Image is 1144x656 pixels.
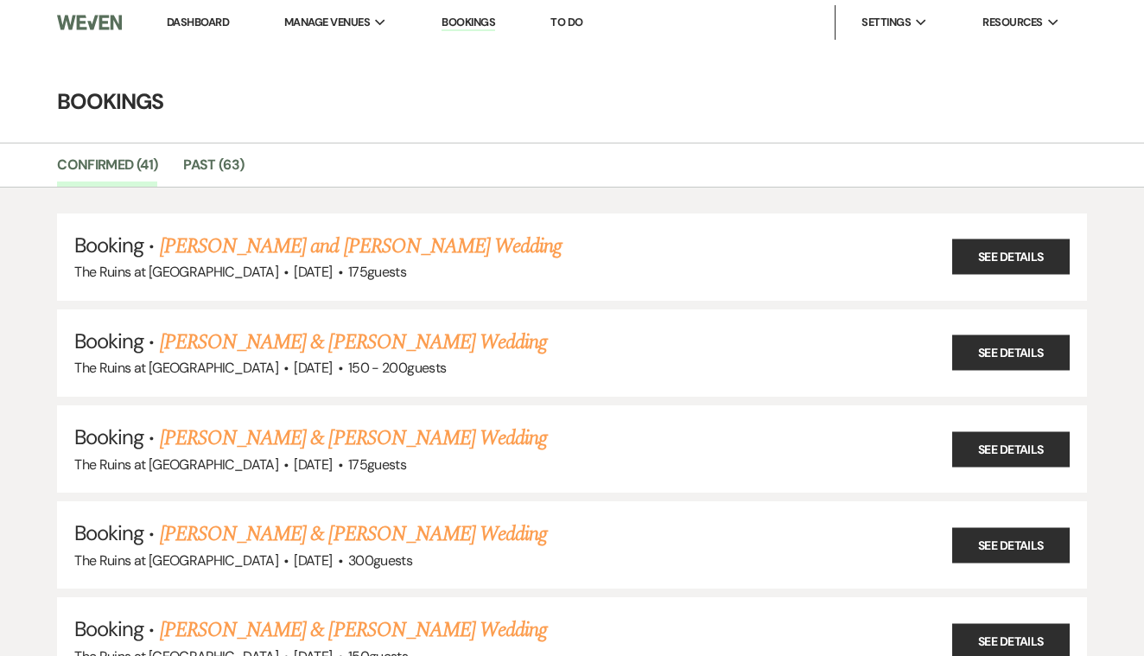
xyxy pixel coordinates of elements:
span: Booking [74,232,143,258]
a: See Details [952,431,1070,467]
span: 175 guests [348,455,406,474]
span: 150 - 200 guests [348,359,446,377]
span: The Ruins at [GEOGRAPHIC_DATA] [74,359,278,377]
span: Settings [861,14,911,31]
a: [PERSON_NAME] & [PERSON_NAME] Wedding [160,423,547,454]
a: Bookings [442,15,495,31]
a: [PERSON_NAME] & [PERSON_NAME] Wedding [160,615,547,646]
a: [PERSON_NAME] & [PERSON_NAME] Wedding [160,327,547,358]
span: Booking [74,424,143,450]
span: 300 guests [348,551,412,570]
img: Weven Logo [57,4,122,41]
a: See Details [952,335,1070,371]
span: [DATE] [294,359,332,377]
span: [DATE] [294,455,332,474]
span: [DATE] [294,263,332,281]
span: The Ruins at [GEOGRAPHIC_DATA] [74,263,278,281]
a: See Details [952,527,1070,563]
span: Booking [74,519,143,546]
span: Resources [982,14,1042,31]
span: Booking [74,615,143,642]
span: The Ruins at [GEOGRAPHIC_DATA] [74,455,278,474]
a: Past (63) [183,154,244,187]
span: The Ruins at [GEOGRAPHIC_DATA] [74,551,278,570]
a: Dashboard [167,15,229,29]
a: Confirmed (41) [57,154,157,187]
span: 175 guests [348,263,406,281]
a: [PERSON_NAME] and [PERSON_NAME] Wedding [160,231,562,262]
span: Manage Venues [284,14,370,31]
a: [PERSON_NAME] & [PERSON_NAME] Wedding [160,519,547,550]
span: Booking [74,328,143,354]
a: To Do [550,15,582,29]
span: [DATE] [294,551,332,570]
a: See Details [952,239,1070,275]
